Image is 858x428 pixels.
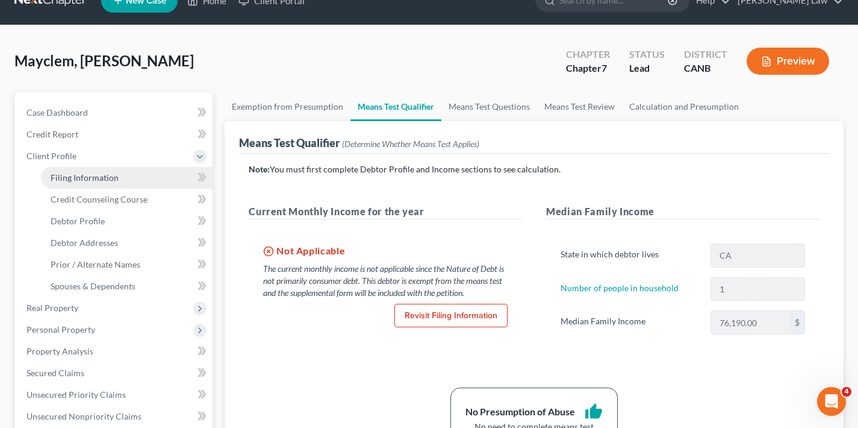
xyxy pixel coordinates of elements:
span: Property Analysis [26,346,93,356]
span: Credit Counseling Course [51,194,148,204]
div: The current monthly income is not applicable since the Nature of Debt is not primarily consumer d... [263,263,508,299]
div: CANB [684,61,727,75]
a: Number of people in household [561,283,679,293]
a: Property Analysis [17,341,213,362]
a: Debtor Addresses [41,232,213,254]
span: Prior / Alternate Names [51,259,140,269]
span: 7 [602,62,607,74]
input: 0.00 [711,311,790,334]
p: You must first complete Debtor Profile and Income sections to see calculation. [249,163,819,175]
span: Unsecured Priority Claims [26,389,126,400]
h5: Not Applicable [263,244,508,258]
span: Credit Report [26,129,78,139]
h5: Median Family Income [546,204,819,219]
a: Means Test Qualifier [350,92,441,121]
div: Chapter [566,48,610,61]
div: Chapter [566,61,610,75]
div: $ [790,311,804,334]
div: Status [629,48,665,61]
div: Means Test Qualifier [239,136,479,150]
h5: Current Monthly Income for the year [249,204,522,219]
a: Means Test Review [537,92,622,121]
input: -- [711,278,804,301]
span: Secured Claims [26,368,84,378]
a: Debtor Profile [41,210,213,232]
label: Median Family Income [555,310,704,335]
iframe: Intercom live chat [817,387,846,416]
strong: Note: [249,164,270,174]
a: Unsecured Priority Claims [17,384,213,406]
span: Mayclem, [PERSON_NAME] [14,52,194,69]
span: Client Profile [26,151,76,161]
span: Real Property [26,303,78,313]
span: Unsecured Nonpriority Claims [26,411,141,421]
a: Calculation and Presumption [622,92,746,121]
a: Credit Report [17,124,213,145]
div: District [684,48,727,61]
div: Lead [629,61,665,75]
span: Case Dashboard [26,107,88,118]
a: Secured Claims [17,362,213,384]
div: No Presumption of Abuse [465,405,575,419]
label: State in which debtor lives [555,244,704,268]
span: Filing Information [51,172,119,183]
button: Preview [747,48,829,75]
a: Unsecured Nonpriority Claims [17,406,213,427]
span: 4 [842,387,851,397]
span: Personal Property [26,324,95,335]
input: State [711,244,804,267]
span: Spouses & Dependents [51,281,135,291]
a: Filing Information [41,167,213,189]
a: Revisit Filing Information [394,304,508,328]
span: Debtor Addresses [51,238,118,248]
a: Spouses & Dependents [41,275,213,297]
span: Debtor Profile [51,216,105,226]
a: Prior / Alternate Names [41,254,213,275]
i: thumb_up [585,403,603,421]
a: Means Test Questions [441,92,537,121]
span: (Determine Whether Means Test Applies) [342,139,479,149]
a: Credit Counseling Course [41,189,213,210]
a: Case Dashboard [17,102,213,124]
a: Exemption from Presumption [225,92,350,121]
